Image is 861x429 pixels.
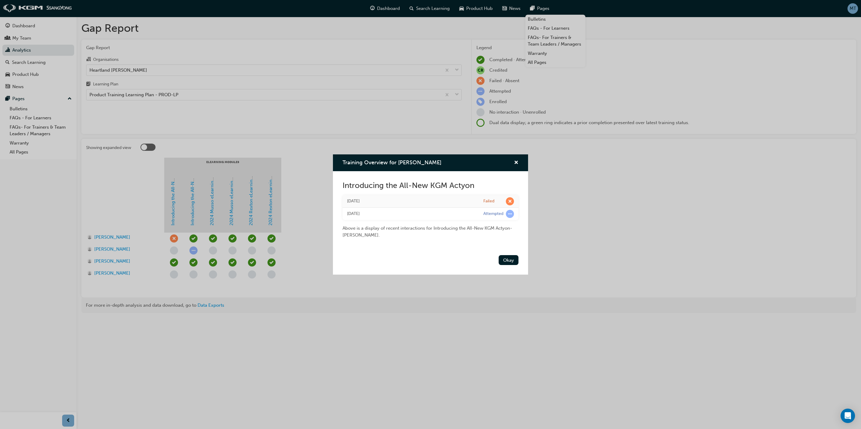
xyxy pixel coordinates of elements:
[514,160,518,166] span: cross-icon
[333,154,528,275] div: Training Overview for Blake Nasr
[347,198,474,205] div: Mon Sep 15 2025 14:16:53 GMT+1000 (Australian Eastern Standard Time)
[343,181,518,190] h2: Introducing the All-New KGM Actyon
[483,198,494,204] div: Failed
[483,211,503,217] div: Attempted
[343,159,441,166] span: Training Overview for [PERSON_NAME]
[499,255,518,265] button: Okay
[514,159,518,167] button: cross-icon
[343,220,518,238] div: Above is a display of recent interactions for Introducing the All-New KGM Actyon - [PERSON_NAME] .
[506,210,514,218] span: learningRecordVerb_ATTEMPT-icon
[347,210,474,217] div: Sat Sep 13 2025 09:52:34 GMT+1000 (Australian Eastern Standard Time)
[841,409,855,423] div: Open Intercom Messenger
[506,197,514,205] span: learningRecordVerb_FAIL-icon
